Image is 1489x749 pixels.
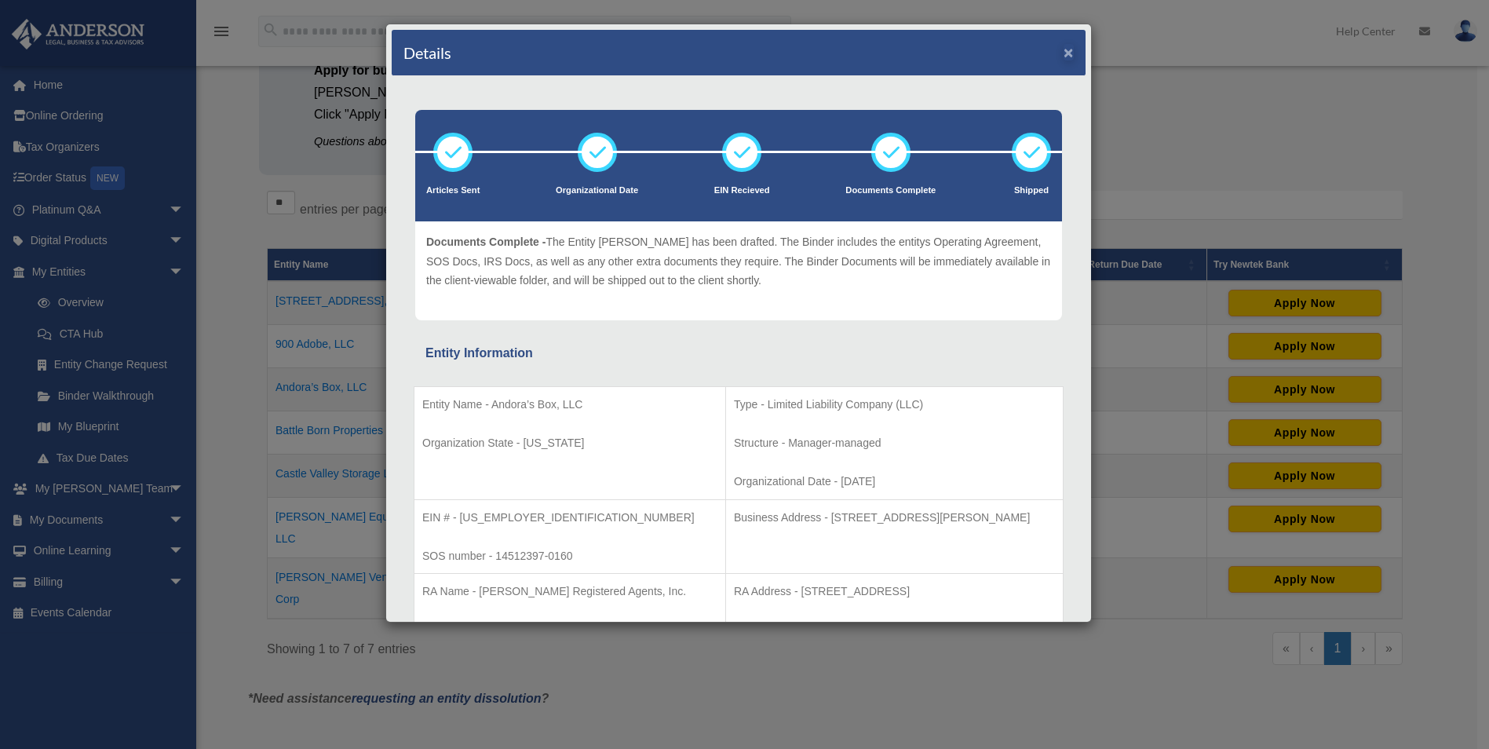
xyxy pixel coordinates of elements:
[734,620,1055,640] p: Nominee Info - false
[734,582,1055,601] p: RA Address - [STREET_ADDRESS]
[1064,44,1074,60] button: ×
[422,582,717,601] p: RA Name - [PERSON_NAME] Registered Agents, Inc.
[845,183,936,199] p: Documents Complete
[426,236,546,248] span: Documents Complete -
[556,183,638,199] p: Organizational Date
[1012,183,1051,199] p: Shipped
[422,395,717,415] p: Entity Name - Andora’s Box, LLC
[422,620,717,640] p: Tax Matter Representative - S - Corporation
[714,183,770,199] p: EIN Recieved
[403,42,451,64] h4: Details
[422,546,717,566] p: SOS number - 14512397-0160
[422,508,717,528] p: EIN # - [US_EMPLOYER_IDENTIFICATION_NUMBER]
[422,433,717,453] p: Organization State - [US_STATE]
[425,342,1052,364] div: Entity Information
[734,508,1055,528] p: Business Address - [STREET_ADDRESS][PERSON_NAME]
[734,472,1055,491] p: Organizational Date - [DATE]
[426,183,480,199] p: Articles Sent
[734,395,1055,415] p: Type - Limited Liability Company (LLC)
[734,433,1055,453] p: Structure - Manager-managed
[426,232,1051,290] p: The Entity [PERSON_NAME] has been drafted. The Binder includes the entitys Operating Agreement, S...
